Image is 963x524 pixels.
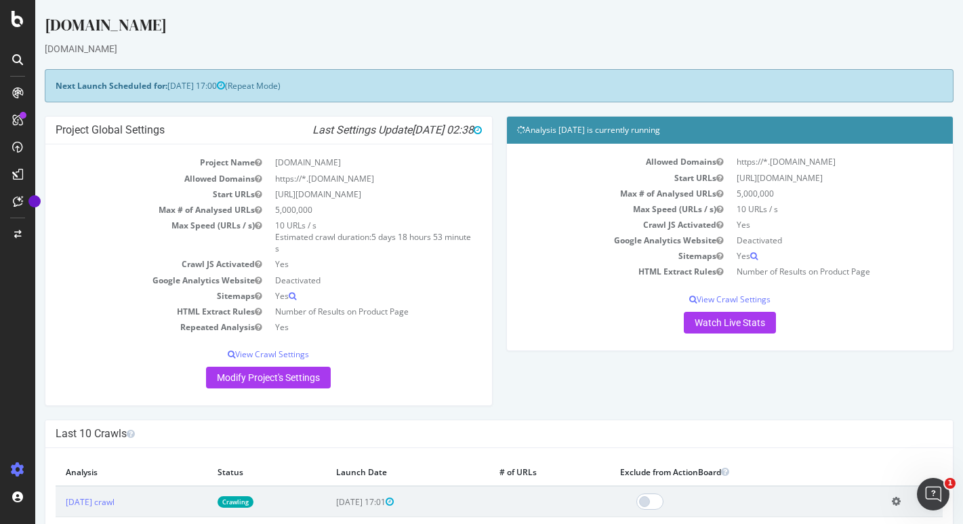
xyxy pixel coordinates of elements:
span: [DATE] 17:00 [132,80,190,92]
th: Exclude from ActionBoard [575,458,846,486]
td: Start URLs [482,170,695,186]
td: Start URLs [20,186,233,202]
td: Yes [695,248,907,264]
td: Crawl JS Activated [20,256,233,272]
td: 5,000,000 [695,186,907,201]
td: [URL][DOMAIN_NAME] [233,186,446,202]
td: 5,000,000 [233,202,446,218]
td: Crawl JS Activated [482,217,695,233]
a: Modify Project's Settings [171,367,295,388]
span: [DATE] 17:01 [301,496,358,508]
td: Google Analytics Website [482,233,695,248]
td: [DOMAIN_NAME] [233,155,446,170]
div: Tooltip anchor [28,195,41,207]
a: Crawling [182,496,218,508]
a: [DATE] crawl [30,496,79,508]
td: Sitemaps [20,288,233,304]
td: 10 URLs / s [695,201,907,217]
span: 5 days 18 hours 53 minutes [240,231,436,254]
h4: Analysis [DATE] is currently running [482,123,908,137]
p: View Crawl Settings [482,294,908,305]
td: Deactivated [233,273,446,288]
td: HTML Extract Rules [482,264,695,279]
div: (Repeat Mode) [9,69,918,102]
h4: Project Global Settings [20,123,447,137]
td: Max # of Analysed URLs [20,202,233,218]
div: [DOMAIN_NAME] [9,42,918,56]
td: HTML Extract Rules [20,304,233,319]
a: Watch Live Stats [649,312,741,334]
td: 10 URLs / s Estimated crawl duration: [233,218,446,256]
span: 1 [945,478,956,489]
td: Yes [233,256,446,272]
td: Max # of Analysed URLs [482,186,695,201]
td: https://*.[DOMAIN_NAME] [233,171,446,186]
td: Yes [695,217,907,233]
td: Max Speed (URLs / s) [482,201,695,217]
p: View Crawl Settings [20,348,447,360]
strong: Next Launch Scheduled for: [20,80,132,92]
td: Yes [233,288,446,304]
td: Project Name [20,155,233,170]
td: Google Analytics Website [20,273,233,288]
td: Max Speed (URLs / s) [20,218,233,256]
th: Analysis [20,458,172,486]
span: [DATE] 02:38 [377,123,447,136]
h4: Last 10 Crawls [20,427,907,441]
th: Launch Date [291,458,454,486]
td: Number of Results on Product Page [695,264,907,279]
td: [URL][DOMAIN_NAME] [695,170,907,186]
th: Status [172,458,290,486]
td: Sitemaps [482,248,695,264]
td: Allowed Domains [482,154,695,169]
td: Allowed Domains [20,171,233,186]
td: Deactivated [695,233,907,248]
div: [DOMAIN_NAME] [9,14,918,42]
td: Yes [233,319,446,335]
td: Number of Results on Product Page [233,304,446,319]
i: Last Settings Update [277,123,447,137]
td: Repeated Analysis [20,319,233,335]
td: https://*.[DOMAIN_NAME] [695,154,907,169]
iframe: Intercom live chat [917,478,949,510]
th: # of URLs [454,458,575,486]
